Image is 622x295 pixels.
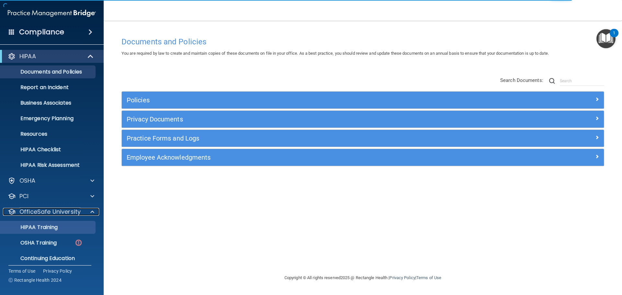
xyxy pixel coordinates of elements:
button: Open Resource Center, 1 new notification [596,29,616,48]
p: Resources [4,131,93,137]
a: Privacy Policy [389,275,415,280]
h5: Practice Forms and Logs [127,135,478,142]
p: Report an Incident [4,84,93,91]
a: HIPAA [8,52,94,60]
span: Search Documents: [500,77,543,83]
p: HIPAA Training [4,224,58,231]
p: Emergency Planning [4,115,93,122]
p: Continuing Education [4,255,93,262]
a: Practice Forms and Logs [127,133,599,143]
a: OfficeSafe University [8,208,94,216]
p: Business Associates [4,100,93,106]
a: Policies [127,95,599,105]
h5: Privacy Documents [127,116,478,123]
a: OSHA [8,177,94,185]
div: 1 [613,33,615,41]
h4: Documents and Policies [121,38,604,46]
img: danger-circle.6113f641.png [75,239,83,247]
a: Terms of Use [8,268,35,274]
iframe: Drift Widget Chat Controller [510,249,614,275]
a: Privacy Documents [127,114,599,124]
a: Terms of Use [416,275,441,280]
img: ic-search.3b580494.png [549,78,555,84]
p: PCI [19,192,29,200]
p: OSHA Training [4,240,57,246]
p: HIPAA Checklist [4,146,93,153]
p: OSHA [19,177,36,185]
h5: Employee Acknowledgments [127,154,478,161]
a: PCI [8,192,94,200]
p: HIPAA Risk Assessment [4,162,93,168]
a: Privacy Policy [43,268,72,274]
img: PMB logo [8,7,96,20]
h5: Policies [127,96,478,104]
p: HIPAA [19,52,36,60]
p: OfficeSafe University [19,208,81,216]
span: Ⓒ Rectangle Health 2024 [8,277,62,283]
a: Employee Acknowledgments [127,152,599,163]
h4: Compliance [19,28,64,37]
input: Search [560,76,604,86]
div: Copyright © All rights reserved 2025 @ Rectangle Health | | [245,267,481,288]
p: Documents and Policies [4,69,93,75]
span: You are required by law to create and maintain copies of these documents on file in your office. ... [121,51,549,56]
